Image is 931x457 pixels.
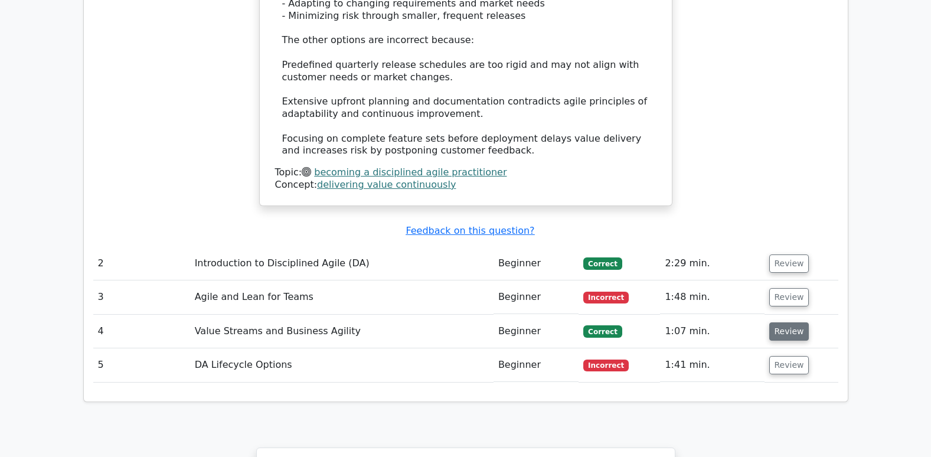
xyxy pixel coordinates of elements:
[660,315,764,348] td: 1:07 min.
[93,348,190,382] td: 5
[275,167,656,179] div: Topic:
[660,280,764,314] td: 1:48 min.
[93,315,190,348] td: 4
[190,247,494,280] td: Introduction to Disciplined Agile (DA)
[93,280,190,314] td: 3
[769,322,809,341] button: Review
[494,315,579,348] td: Beginner
[769,288,809,306] button: Review
[769,254,809,273] button: Review
[583,257,622,269] span: Correct
[275,179,656,191] div: Concept:
[494,280,579,314] td: Beginner
[406,225,534,236] a: Feedback on this question?
[583,325,622,337] span: Correct
[583,292,629,303] span: Incorrect
[93,247,190,280] td: 2
[314,167,507,178] a: becoming a disciplined agile practitioner
[583,360,629,371] span: Incorrect
[190,315,494,348] td: Value Streams and Business Agility
[769,356,809,374] button: Review
[494,247,579,280] td: Beginner
[660,348,764,382] td: 1:41 min.
[660,247,764,280] td: 2:29 min.
[190,280,494,314] td: Agile and Lean for Teams
[190,348,494,382] td: DA Lifecycle Options
[494,348,579,382] td: Beginner
[317,179,456,190] a: delivering value continuously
